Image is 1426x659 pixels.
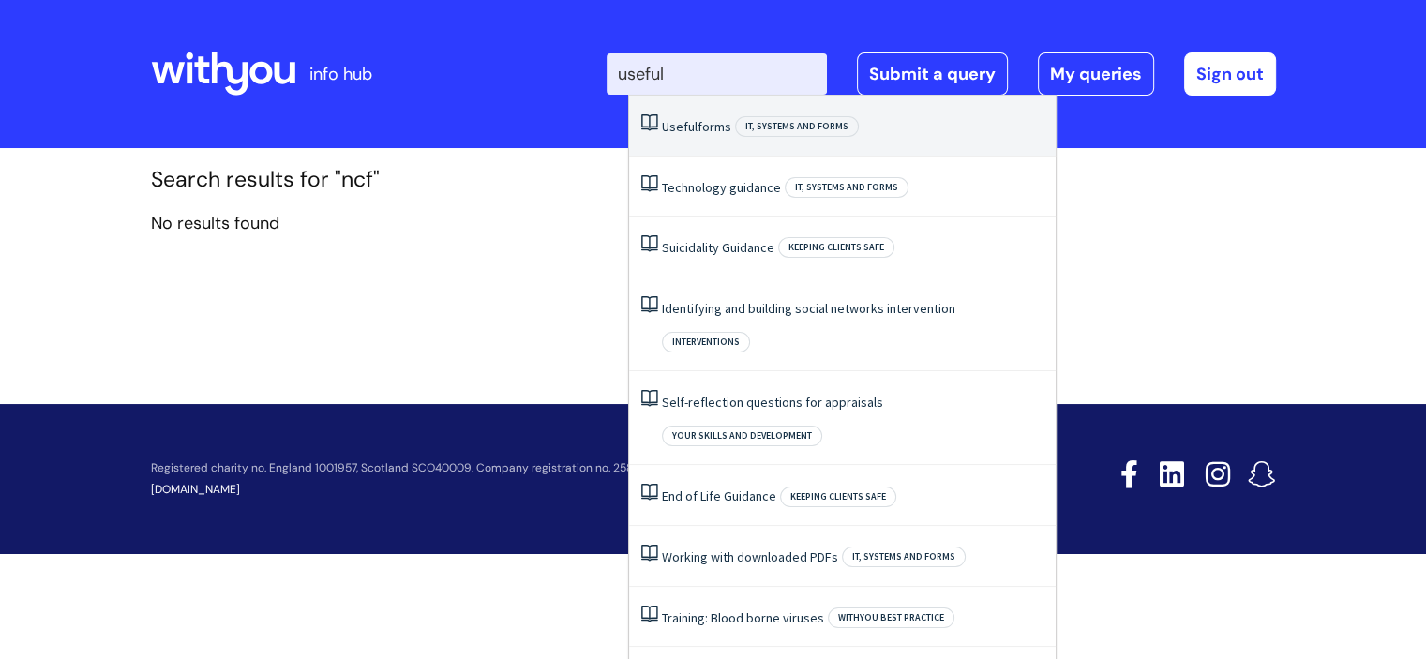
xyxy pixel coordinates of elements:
[1038,52,1154,96] a: My queries
[778,237,894,258] span: Keeping clients safe
[780,487,896,507] span: Keeping clients safe
[151,167,1276,193] h1: Search results for "ncf"
[662,239,774,256] a: Suicidality Guidance
[662,118,731,135] a: Usefulforms
[151,482,240,497] a: [DOMAIN_NAME]
[842,547,966,567] span: IT, systems and forms
[662,548,838,565] a: Working with downloaded PDFs
[662,179,781,196] a: Technology guidance
[662,487,776,504] a: End of Life Guidance
[857,52,1008,96] a: Submit a query
[607,53,827,95] input: Search
[151,462,987,474] p: Registered charity no. England 1001957, Scotland SCO40009. Company registration no. 2580377
[662,426,822,446] span: Your skills and development
[828,607,954,628] span: WithYou best practice
[785,177,908,198] span: IT, systems and forms
[662,609,824,626] a: Training: Blood borne viruses
[662,300,955,317] a: Identifying and building social networks intervention
[662,118,698,135] span: Useful
[607,52,1276,96] div: | -
[1184,52,1276,96] a: Sign out
[662,394,883,411] a: Self-reflection questions for appraisals
[735,116,859,137] span: IT, systems and forms
[151,208,1276,238] p: No results found
[662,332,750,352] span: Interventions
[309,59,372,89] p: info hub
